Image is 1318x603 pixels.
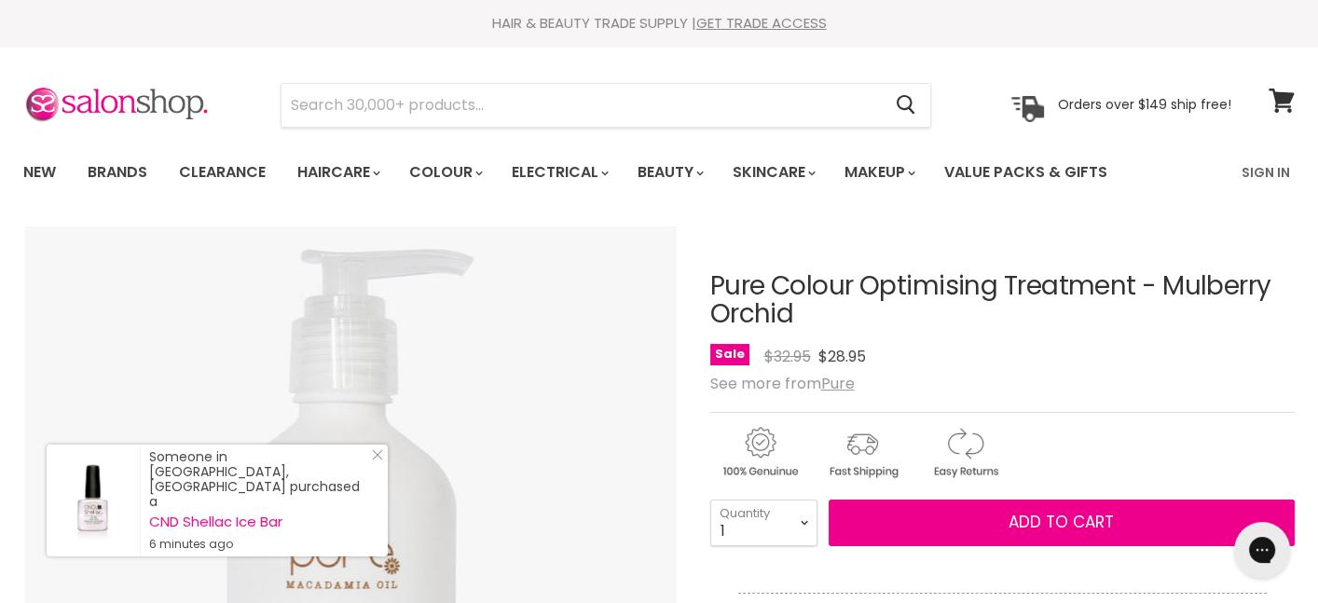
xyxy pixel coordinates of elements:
form: Product [281,83,931,128]
img: shipping.gif [813,424,912,481]
img: genuine.gif [710,424,809,481]
span: $32.95 [764,346,811,367]
a: Value Packs & Gifts [930,153,1121,192]
span: Add to cart [1009,511,1114,533]
a: Skincare [719,153,827,192]
a: Electrical [498,153,620,192]
select: Quantity [710,500,817,546]
a: New [9,153,70,192]
div: Someone in [GEOGRAPHIC_DATA], [GEOGRAPHIC_DATA] purchased a [149,449,369,552]
ul: Main menu [9,145,1176,199]
a: Beauty [624,153,715,192]
img: returns.gif [915,424,1014,481]
a: GET TRADE ACCESS [696,13,827,33]
a: CND Shellac Ice Bar [149,514,369,529]
a: Pure [821,373,855,394]
a: Brands [74,153,161,192]
a: Sign In [1230,153,1301,192]
p: Orders over $149 ship free! [1058,96,1231,113]
button: Search [881,84,930,127]
a: Makeup [831,153,927,192]
h1: Pure Colour Optimising Treatment - Mulberry Orchid [710,272,1295,330]
a: Close Notification [364,449,383,468]
a: Visit product page [47,445,140,556]
span: Sale [710,344,749,365]
svg: Close Icon [372,449,383,460]
a: Haircare [283,153,391,192]
a: Colour [395,153,494,192]
span: $28.95 [818,346,866,367]
input: Search [281,84,881,127]
iframe: Gorgias live chat messenger [1225,515,1299,584]
small: 6 minutes ago [149,537,369,552]
button: Add to cart [829,500,1295,546]
a: Clearance [165,153,280,192]
span: See more from [710,373,855,394]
